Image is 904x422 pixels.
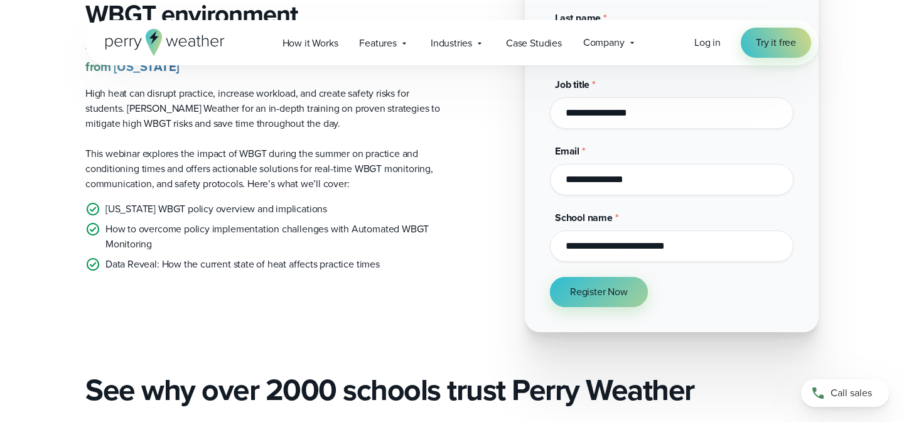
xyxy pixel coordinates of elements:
span: Last name [555,11,601,25]
span: Try it free [756,35,796,50]
span: Features [359,36,397,51]
span: Company [583,35,625,50]
a: Call sales [801,379,889,407]
p: High heat can disrupt practice, increase workload, and create safety risks for students. [PERSON_... [85,86,442,131]
span: Industries [431,36,472,51]
a: How it Works [272,30,349,56]
a: Log in [694,35,721,50]
p: Data Reveal: How the current state of heat affects practice times [105,257,380,272]
span: Call sales [831,386,872,401]
p: [US_STATE] WBGT policy overview and implications [105,202,327,217]
p: How to overcome policy implementation challenges with Automated WBGT Monitoring [105,222,442,252]
span: How it Works [282,36,338,51]
h2: See why over 2000 schools trust Perry Weather [85,372,819,408]
p: This webinar explores the impact of WBGT during the summer on practice and conditioning times and... [85,146,442,192]
a: Try it free [741,28,811,58]
span: Case Studies [506,36,562,51]
span: School name [555,210,613,225]
span: Register Now [570,284,628,300]
a: Case Studies [495,30,573,56]
span: Job title [555,77,589,92]
span: Email [555,144,579,158]
button: Register Now [550,277,648,307]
